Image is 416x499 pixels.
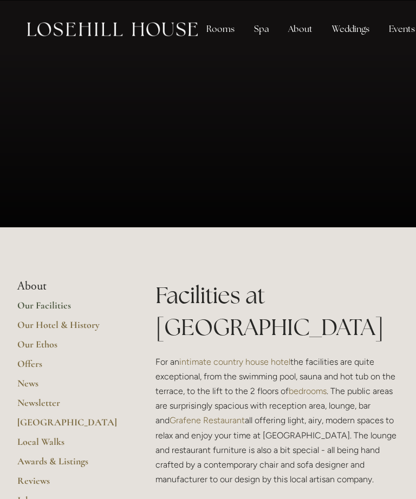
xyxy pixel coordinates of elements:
img: Losehill House [27,22,198,36]
li: About [17,279,121,293]
a: [GEOGRAPHIC_DATA] [17,416,121,436]
a: Newsletter [17,397,121,416]
a: Our Hotel & History [17,319,121,338]
div: Rooms [198,18,243,40]
div: Weddings [323,18,378,40]
a: Our Facilities [17,299,121,319]
div: Spa [245,18,277,40]
a: Reviews [17,475,121,494]
a: Local Walks [17,436,121,455]
a: Offers [17,358,121,377]
a: intimate country house hotel [179,357,290,367]
a: Awards & Listings [17,455,121,475]
h1: Facilities at [GEOGRAPHIC_DATA] [155,279,399,343]
div: About [279,18,321,40]
a: News [17,377,121,397]
p: For an the facilities are quite exceptional, from the swimming pool, sauna and hot tub on the ter... [155,354,399,487]
a: Grafene Restaurant [170,415,245,425]
a: bedrooms [289,386,327,396]
a: Our Ethos [17,338,121,358]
